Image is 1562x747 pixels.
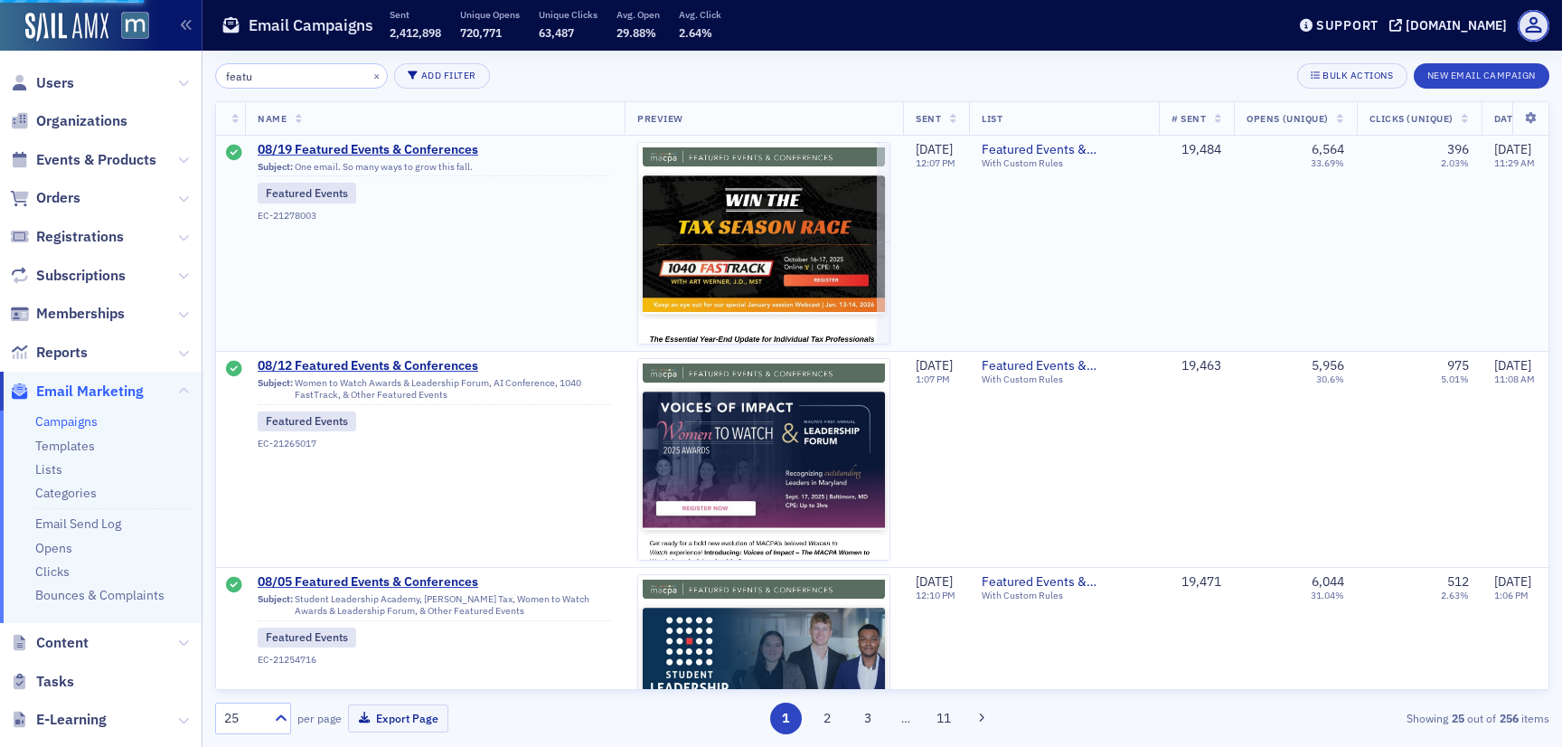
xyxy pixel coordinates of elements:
time: 11:08 AM [1494,373,1535,385]
a: Email Send Log [35,515,121,532]
a: Clicks [35,563,70,580]
div: 512 [1447,574,1469,591]
p: Unique Clicks [539,8,598,21]
a: Categories [35,485,97,501]
span: 63,487 [539,25,574,40]
a: Reports [10,343,88,363]
div: Featured Events [258,628,356,648]
span: Reports [36,343,88,363]
span: Events & Products [36,150,156,170]
span: 2.64% [679,25,712,40]
a: Opens [35,540,72,556]
span: Registrations [36,227,124,247]
a: Tasks [10,672,74,692]
p: Avg. Click [679,8,721,21]
span: Email Marketing [36,382,144,402]
div: EC-21265017 [258,438,612,449]
label: per page [297,710,342,726]
span: [DATE] [1494,357,1531,373]
span: List [982,112,1002,125]
button: [DOMAIN_NAME] [1389,19,1513,32]
div: Sent [226,361,242,379]
div: With Custom Rules [982,373,1146,385]
div: 975 [1447,358,1469,374]
div: Featured Events [258,411,356,431]
span: [DATE] [1494,141,1531,157]
a: 08/05 Featured Events & Conferences [258,574,612,591]
a: New Email Campaign [1414,66,1549,82]
span: 29.88% [616,25,656,40]
span: Organizations [36,111,127,131]
div: EC-21278003 [258,210,612,222]
input: Search… [215,63,388,89]
a: Memberships [10,304,125,324]
h1: Email Campaigns [249,14,373,36]
div: Bulk Actions [1322,71,1393,80]
div: 30.6% [1316,373,1344,385]
span: Preview [637,112,683,125]
span: [DATE] [916,357,953,373]
span: Subject: [258,593,293,617]
a: View Homepage [108,12,149,43]
button: Export Page [348,704,448,733]
div: 19,463 [1171,358,1221,374]
span: E-Learning [36,710,107,730]
span: Clicks (Unique) [1369,112,1454,125]
span: 08/19 Featured Events & Conferences [258,142,612,158]
div: With Custom Rules [982,590,1146,601]
span: Content [36,633,89,653]
span: Name [258,112,287,125]
a: Users [10,73,74,93]
span: Sent [916,112,941,125]
span: Subject: [258,377,293,401]
a: Bounces & Complaints [35,587,165,603]
a: Featured Events & Conferences — Weekly Publication [982,358,1146,374]
span: Profile [1518,10,1549,42]
time: 1:06 PM [1494,589,1529,601]
div: 5.01% [1441,373,1469,385]
p: Avg. Open [616,8,660,21]
button: New Email Campaign [1414,63,1549,89]
div: 2.03% [1441,157,1469,169]
div: Student Leadership Academy, [PERSON_NAME] Tax, Women to Watch Awards & Leadership Forum, & Other ... [258,593,612,621]
span: Subject: [258,161,293,173]
button: 3 [852,703,884,734]
button: 1 [770,703,802,734]
span: # Sent [1171,112,1206,125]
a: Events & Products [10,150,156,170]
span: Orders [36,188,80,208]
div: Women to Watch Awards & Leadership Forum, AI Conference, 1040 FastTrack, & Other Featured Events [258,377,612,405]
div: 5,956 [1312,358,1344,374]
div: With Custom Rules [982,157,1146,169]
a: Campaigns [35,413,98,430]
div: Support [1316,17,1379,33]
p: Sent [390,8,441,21]
div: 6,564 [1312,142,1344,158]
time: 12:10 PM [916,589,955,601]
a: Featured Events & Conferences — Weekly Publication [982,574,1146,591]
time: 11:29 AM [1494,156,1535,169]
div: 6,044 [1312,574,1344,591]
a: Registrations [10,227,124,247]
time: 1:07 PM [916,373,950,385]
strong: 25 [1448,710,1467,726]
span: Opens (Unique) [1247,112,1328,125]
div: 19,471 [1171,574,1221,591]
strong: 256 [1496,710,1521,726]
button: 2 [811,703,842,734]
div: Showing out of items [1117,710,1549,726]
a: Lists [35,461,62,478]
img: SailAMX [25,13,108,42]
div: EC-21254716 [258,654,612,666]
p: Unique Opens [460,8,520,21]
a: Featured Events & Conferences — Weekly Publication [982,142,1146,158]
span: [DATE] [916,573,953,590]
span: [DATE] [1494,573,1531,590]
div: 19,484 [1171,142,1221,158]
div: One email. So many ways to grow this fall. [258,161,612,177]
a: Subscriptions [10,266,126,286]
a: Templates [35,438,95,454]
